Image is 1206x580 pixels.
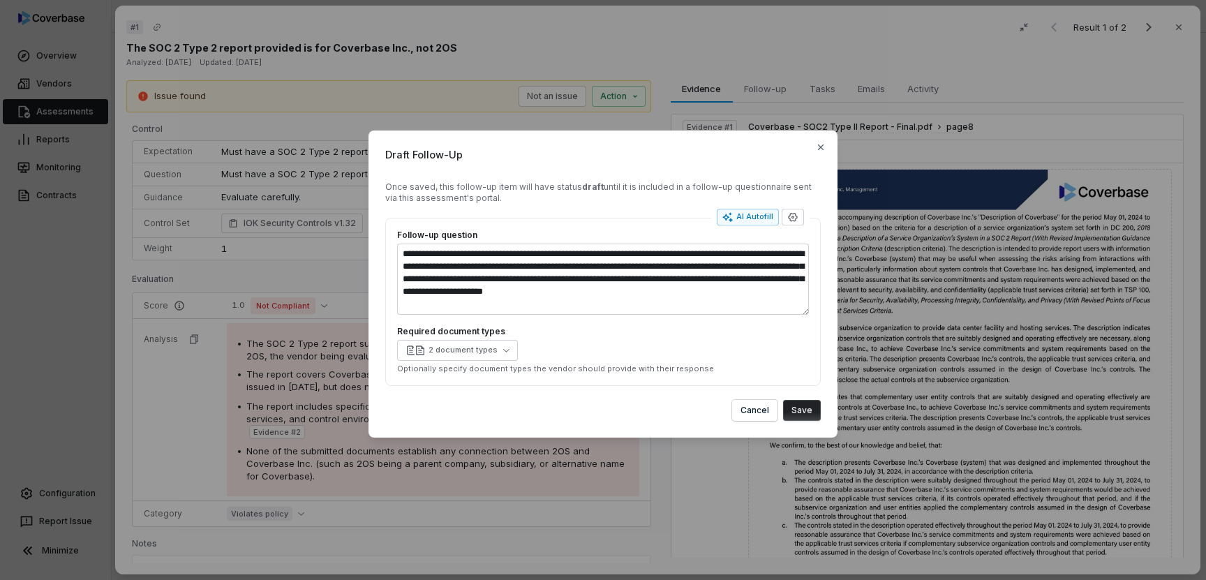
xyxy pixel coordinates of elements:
[783,400,821,421] button: Save
[429,345,498,355] div: 2 document types
[397,230,809,241] label: Follow-up question
[397,326,809,337] label: Required document types
[717,209,779,225] button: AI Autofill
[582,181,604,192] strong: draft
[397,364,809,374] p: Optionally specify document types the vendor should provide with their response
[385,147,821,162] span: Draft Follow-Up
[722,211,773,223] div: AI Autofill
[732,400,777,421] button: Cancel
[385,181,821,204] div: Once saved, this follow-up item will have status until it is included in a follow-up questionnair...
